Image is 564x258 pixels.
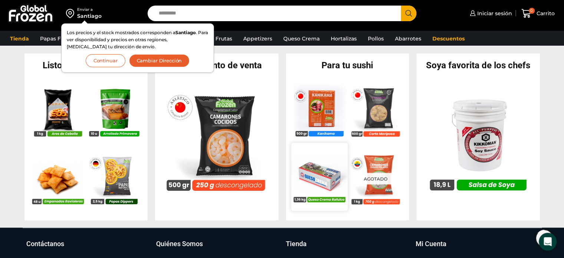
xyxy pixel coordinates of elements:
strong: Santiago [175,30,196,35]
a: Iniciar sesión [468,6,512,21]
h2: Soya favorita de los chefs [416,61,540,70]
a: Descuentos [429,32,468,46]
div: Santiago [77,12,102,20]
a: Queso Crema [280,32,323,46]
h2: Para tu sushi [286,61,409,70]
h2: Listos para compartir [24,61,148,70]
a: Quiénes Somos [156,239,278,256]
a: Hortalizas [327,32,360,46]
span: 0 [529,8,535,14]
a: Contáctanos [26,239,149,256]
a: Abarrotes [391,32,425,46]
img: address-field-icon.svg [66,7,77,20]
h3: Tienda [286,239,307,249]
p: Los precios y el stock mostrados corresponden a . Para ver disponibilidad y precios en otras regi... [67,29,208,50]
span: Iniciar sesión [475,10,512,17]
button: Continuar [86,54,125,67]
h3: Contáctanos [26,239,64,249]
a: 0 Carrito [520,5,557,22]
a: Mi Cuenta [416,239,538,256]
button: Search button [401,6,416,21]
div: Open Intercom Messenger [539,233,557,251]
div: Enviar a [77,7,102,12]
a: Tienda [286,239,408,256]
h3: Mi Cuenta [416,239,446,249]
h3: Quiénes Somos [156,239,203,249]
a: Appetizers [240,32,276,46]
a: Papas Fritas [36,32,76,46]
h2: Para tu punto de venta [155,61,278,70]
a: Tienda [6,32,33,46]
a: Pollos [364,32,387,46]
span: Carrito [535,10,555,17]
button: Cambiar Dirección [129,54,190,67]
p: Agotado [358,173,392,184]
